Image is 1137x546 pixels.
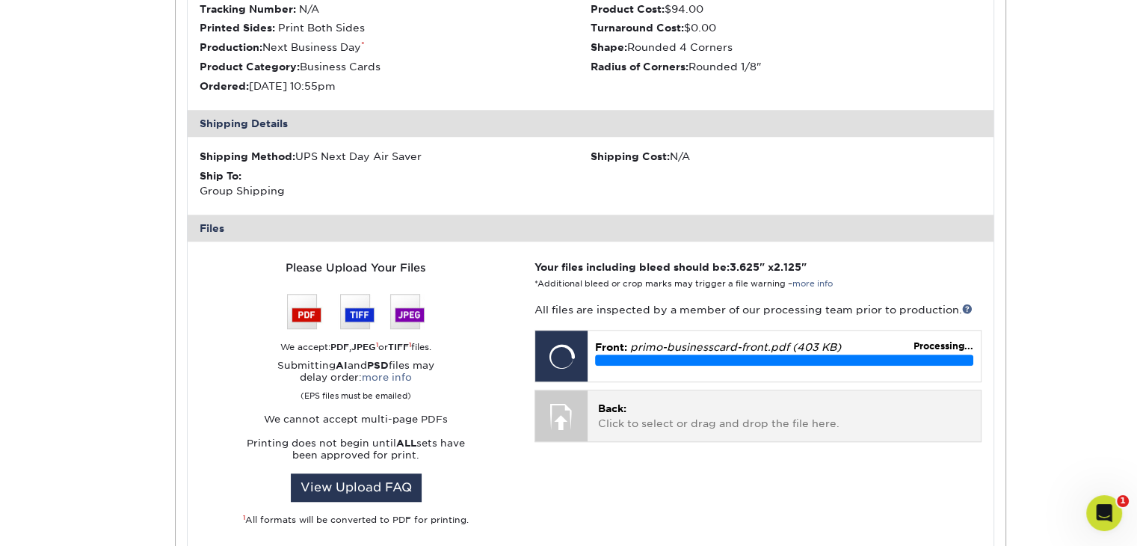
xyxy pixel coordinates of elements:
[534,261,807,273] strong: Your files including bleed should be: " x "
[396,438,416,449] strong: ALL
[200,3,296,15] strong: Tracking Number:
[730,261,759,273] span: 3.625
[200,414,512,426] p: We cannot accept multi-page PDFs
[1086,495,1122,531] iframe: Intercom live chat
[591,59,982,74] li: Rounded 1/8"
[336,360,348,371] strong: AI
[188,215,993,242] div: Files
[200,22,275,34] strong: Printed Sides:
[591,3,665,15] strong: Product Cost:
[351,342,376,352] strong: JPEG
[591,1,982,16] li: $94.00
[299,3,319,15] span: N/A
[595,341,627,353] span: Front:
[291,473,422,502] a: View Upload FAQ
[200,79,591,93] li: [DATE] 10:55pm
[330,342,349,352] strong: PDF
[591,61,688,73] strong: Radius of Corners:
[591,149,982,164] div: N/A
[200,61,300,73] strong: Product Category:
[200,150,295,162] strong: Shipping Method:
[200,341,512,354] div: We accept: , or files.
[362,372,412,383] a: more info
[591,150,670,162] strong: Shipping Cost:
[591,20,982,35] li: $0.00
[774,261,801,273] span: 2.125
[388,342,409,352] strong: TIFF
[591,41,627,53] strong: Shape:
[243,514,245,521] sup: 1
[409,341,411,349] sup: 1
[534,302,981,317] p: All files are inspected by a member of our processing team prior to production.
[287,294,425,329] img: We accept: PSD, TIFF, or JPEG (JPG)
[301,384,411,402] small: (EPS files must be emailed)
[792,279,833,289] a: more info
[188,110,993,137] div: Shipping Details
[200,41,262,53] strong: Production:
[200,438,512,461] p: Printing does not begin until sets have been approved for print.
[4,500,127,541] iframe: Google Customer Reviews
[1117,495,1129,507] span: 1
[200,59,591,74] li: Business Cards
[200,40,591,55] li: Next Business Day
[200,260,512,276] div: Please Upload Your Files
[534,279,833,289] small: *Additional bleed or crop marks may trigger a file warning –
[200,80,249,92] strong: Ordered:
[591,22,684,34] strong: Turnaround Cost:
[200,149,591,164] div: UPS Next Day Air Saver
[376,341,378,349] sup: 1
[598,401,970,432] p: Click to select or drag and drop the file here.
[367,360,389,371] strong: PSD
[278,22,365,34] span: Print Both Sides
[200,170,241,182] strong: Ship To:
[630,341,841,353] em: primo-businesscard-front.pdf (403 KB)
[200,360,512,402] p: Submitting and files may delay order:
[200,168,591,199] div: Group Shipping
[598,402,626,414] span: Back:
[591,40,982,55] li: Rounded 4 Corners
[200,514,512,527] div: All formats will be converted to PDF for printing.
